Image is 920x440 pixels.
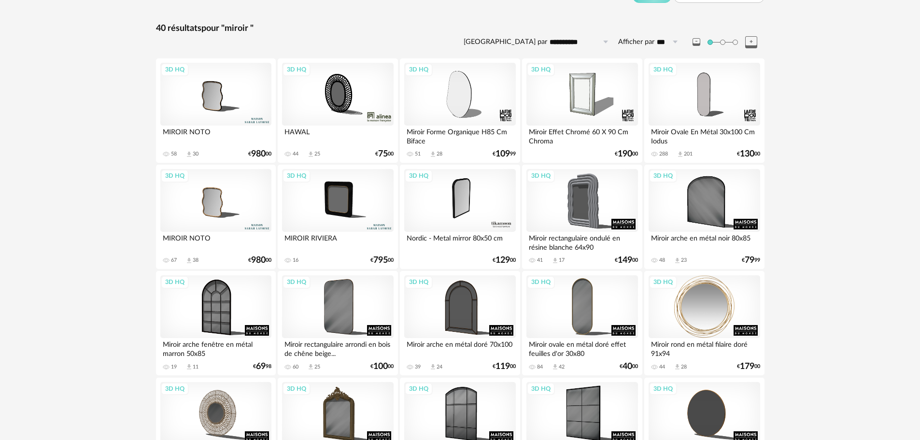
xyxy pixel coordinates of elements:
[415,151,421,157] div: 51
[278,271,397,375] a: 3D HQ Miroir rectangulaire arrondi en bois de chêne beige... 60 Download icon 25 €10000
[437,151,442,157] div: 28
[283,170,311,182] div: 3D HQ
[674,257,681,264] span: Download icon
[495,363,510,370] span: 119
[649,126,760,145] div: Miroir Ovale En Métal 30x100 Cm Iodus
[253,363,271,370] div: € 98
[160,338,271,357] div: Miroir arche fenêtre en métal marron 50x85
[185,363,193,370] span: Download icon
[282,232,393,251] div: MIROIR RIVIERA
[307,363,314,370] span: Download icon
[649,383,677,395] div: 3D HQ
[552,363,559,370] span: Download icon
[161,170,189,182] div: 3D HQ
[615,257,638,264] div: € 00
[248,257,271,264] div: € 00
[522,165,642,269] a: 3D HQ Miroir rectangulaire ondulé en résine blanche 64x90 41 Download icon 17 €14900
[283,383,311,395] div: 3D HQ
[400,58,520,163] a: 3D HQ Miroir Forme Organique H85 Cm Biface 51 Download icon 28 €10999
[278,58,397,163] a: 3D HQ HAWAL 44 Download icon 25 €7500
[623,363,632,370] span: 40
[429,363,437,370] span: Download icon
[193,257,198,264] div: 38
[251,151,266,157] span: 980
[493,257,516,264] div: € 00
[171,151,177,157] div: 58
[522,58,642,163] a: 3D HQ Miroir Effet Chromé 60 X 90 Cm Chroma €19000
[293,257,298,264] div: 16
[307,151,314,158] span: Download icon
[659,151,668,157] div: 288
[429,151,437,158] span: Download icon
[161,383,189,395] div: 3D HQ
[493,363,516,370] div: € 00
[193,151,198,157] div: 30
[171,364,177,370] div: 19
[618,38,654,47] label: Afficher par
[742,257,760,264] div: € 99
[618,257,632,264] span: 149
[185,257,193,264] span: Download icon
[644,165,764,269] a: 3D HQ Miroir arche en métal noir 80x85 48 Download icon 23 €7999
[527,276,555,288] div: 3D HQ
[370,257,394,264] div: € 00
[251,257,266,264] span: 980
[644,271,764,375] a: 3D HQ Miroir rond en métal filaire doré 91x94 44 Download icon 28 €17900
[644,58,764,163] a: 3D HQ Miroir Ovale En Métal 30x100 Cm Iodus 288 Download icon 201 €13000
[526,232,637,251] div: Miroir rectangulaire ondulé en résine blanche 64x90
[160,232,271,251] div: MIROIR NOTO
[160,126,271,145] div: MIROIR NOTO
[375,151,394,157] div: € 00
[527,383,555,395] div: 3D HQ
[552,257,559,264] span: Download icon
[282,126,393,145] div: HAWAL
[156,23,764,34] div: 40 résultats
[400,271,520,375] a: 3D HQ Miroir arche en métal doré 70x100 39 Download icon 24 €11900
[659,364,665,370] div: 44
[649,63,677,76] div: 3D HQ
[405,276,433,288] div: 3D HQ
[282,338,393,357] div: Miroir rectangulaire arrondi en bois de chêne beige...
[248,151,271,157] div: € 00
[537,364,543,370] div: 84
[674,363,681,370] span: Download icon
[464,38,547,47] label: [GEOGRAPHIC_DATA] par
[527,170,555,182] div: 3D HQ
[405,383,433,395] div: 3D HQ
[745,257,754,264] span: 79
[293,151,298,157] div: 44
[681,257,687,264] div: 23
[740,363,754,370] span: 179
[681,364,687,370] div: 28
[161,276,189,288] div: 3D HQ
[156,58,276,163] a: 3D HQ MIROIR NOTO 58 Download icon 30 €98000
[737,151,760,157] div: € 00
[400,165,520,269] a: 3D HQ Nordic - Metal mirror 80x50 cm €12900
[559,364,565,370] div: 42
[405,170,433,182] div: 3D HQ
[373,257,388,264] span: 795
[415,364,421,370] div: 39
[684,151,693,157] div: 201
[278,165,397,269] a: 3D HQ MIROIR RIVIERA 16 €79500
[526,126,637,145] div: Miroir Effet Chromé 60 X 90 Cm Chroma
[659,257,665,264] div: 48
[161,63,189,76] div: 3D HQ
[559,257,565,264] div: 17
[649,170,677,182] div: 3D HQ
[171,257,177,264] div: 67
[740,151,754,157] span: 130
[293,364,298,370] div: 60
[437,364,442,370] div: 24
[370,363,394,370] div: € 00
[493,151,516,157] div: € 99
[378,151,388,157] span: 75
[405,63,433,76] div: 3D HQ
[677,151,684,158] span: Download icon
[404,338,515,357] div: Miroir arche en métal doré 70x100
[283,276,311,288] div: 3D HQ
[526,338,637,357] div: Miroir ovale en métal doré effet feuilles d'or 30x80
[618,151,632,157] span: 190
[256,363,266,370] span: 69
[537,257,543,264] div: 41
